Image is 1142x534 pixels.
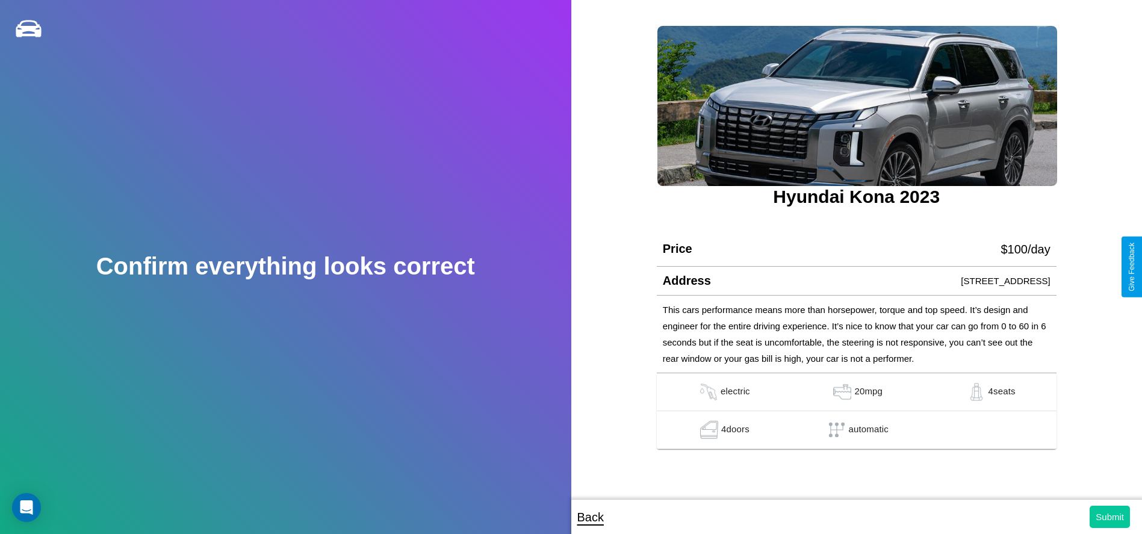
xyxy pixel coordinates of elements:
[988,383,1016,401] p: 4 seats
[96,253,475,280] h2: Confirm everything looks correct
[1001,238,1050,260] p: $ 100 /day
[1090,506,1130,528] button: Submit
[697,421,721,439] img: gas
[854,383,883,401] p: 20 mpg
[663,302,1050,367] p: This cars performance means more than horsepower, torque and top speed. It’s design and engineer ...
[657,187,1057,207] h3: Hyundai Kona 2023
[961,273,1050,289] p: [STREET_ADDRESS]
[849,421,889,439] p: automatic
[663,274,711,288] h4: Address
[964,383,988,401] img: gas
[721,421,749,439] p: 4 doors
[1128,243,1136,291] div: Give Feedback
[657,373,1057,449] table: simple table
[721,383,750,401] p: electric
[697,383,721,401] img: gas
[663,242,692,256] h4: Price
[577,506,604,528] p: Back
[12,493,41,522] div: Open Intercom Messenger
[830,383,854,401] img: gas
